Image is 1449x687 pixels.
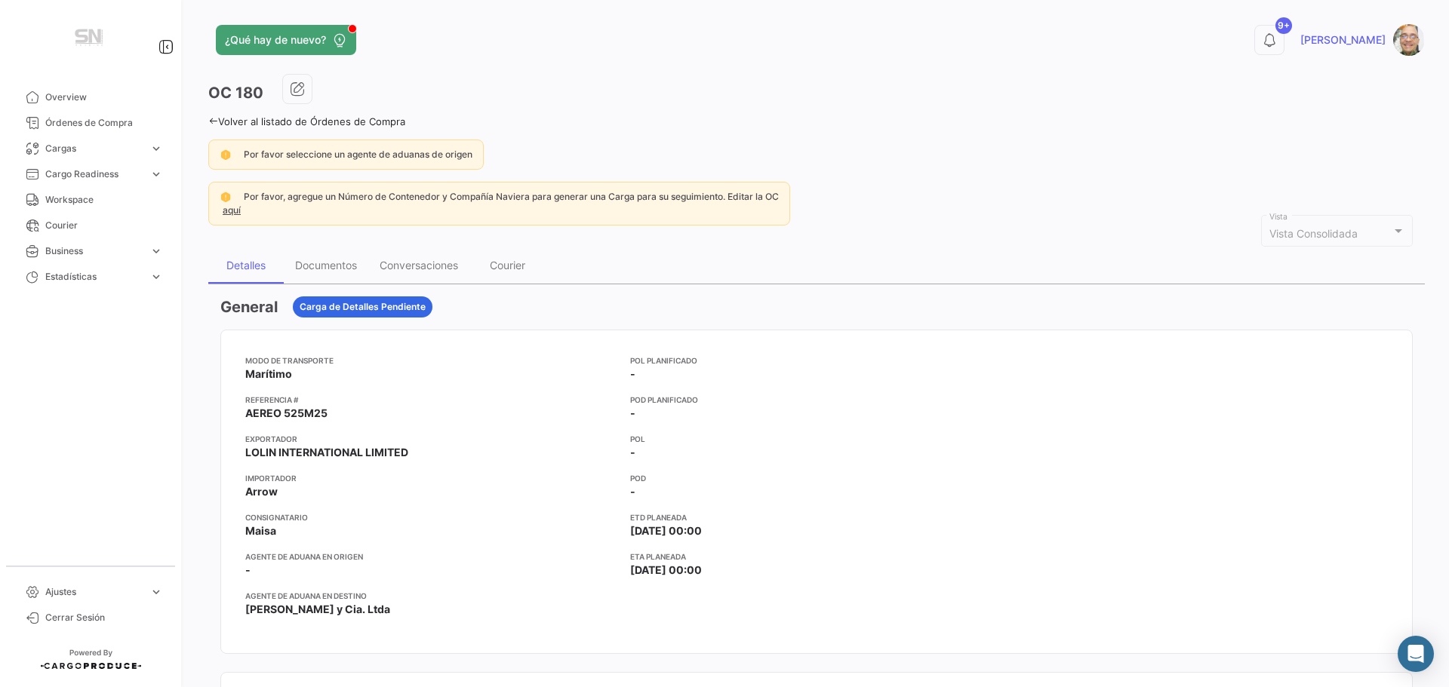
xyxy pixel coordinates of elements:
[630,563,702,578] span: [DATE] 00:00
[380,259,458,271] div: Conversaciones
[225,32,326,48] span: ¿Qué hay de nuevo?
[1269,227,1358,240] span: Vista Consolidada
[245,602,390,617] span: [PERSON_NAME] y Cia. Ltda
[45,142,143,155] span: Cargas
[245,511,618,523] app-card-info-title: Consignatario
[12,187,169,213] a: Workspace
[490,259,525,271] div: Courier
[630,445,635,460] span: -
[208,82,263,103] h3: OC 180
[630,511,1003,523] app-card-info-title: ETD planeada
[226,259,266,271] div: Detalles
[245,367,292,382] span: Marítimo
[220,296,278,317] h3: General
[45,90,163,104] span: Overview
[245,551,618,563] app-card-info-title: Agente de Aduana en Origen
[220,204,244,216] a: aquí
[149,585,163,599] span: expand_more
[245,472,618,484] app-card-info-title: Importador
[630,484,635,499] span: -
[45,270,143,284] span: Estadísticas
[245,484,278,499] span: Arrow
[12,213,169,238] a: Courier
[245,433,618,445] app-card-info-title: Exportador
[244,149,472,160] span: Por favor seleccione un agente de aduanas de origen
[12,110,169,136] a: Órdenes de Compra
[630,354,1003,367] app-card-info-title: POL Planificado
[295,259,357,271] div: Documentos
[1393,24,1425,56] img: Captura.PNG
[244,191,779,202] span: Por favor, agregue un Número de Contenedor y Compañía Naviera para generar una Carga para su segu...
[45,244,143,258] span: Business
[45,167,143,181] span: Cargo Readiness
[245,406,328,421] span: AEREO 525M25
[300,300,426,314] span: Carga de Detalles Pendiente
[45,611,163,624] span: Cerrar Sesión
[245,445,408,460] span: LOLIN INTERNATIONAL LIMITED
[45,219,163,232] span: Courier
[630,551,1003,563] app-card-info-title: ETA planeada
[630,394,1003,406] app-card-info-title: POD Planificado
[45,193,163,207] span: Workspace
[12,84,169,110] a: Overview
[149,244,163,258] span: expand_more
[208,115,405,127] a: Volver al listado de Órdenes de Compra
[245,523,276,538] span: Maisa
[245,590,618,602] app-card-info-title: Agente de Aduana en Destino
[45,585,143,599] span: Ajustes
[630,367,635,382] span: -
[1398,636,1434,672] div: Abrir Intercom Messenger
[630,523,702,538] span: [DATE] 00:00
[45,116,163,130] span: Órdenes de Compra
[630,406,635,421] span: -
[149,167,163,181] span: expand_more
[53,18,128,60] img: Manufactura+Logo.png
[216,25,356,55] button: ¿Qué hay de nuevo?
[149,270,163,284] span: expand_more
[245,354,618,367] app-card-info-title: Modo de Transporte
[245,563,251,578] span: -
[630,433,1003,445] app-card-info-title: POL
[630,472,1003,484] app-card-info-title: POD
[149,142,163,155] span: expand_more
[245,394,618,406] app-card-info-title: Referencia #
[1300,32,1386,48] span: [PERSON_NAME]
